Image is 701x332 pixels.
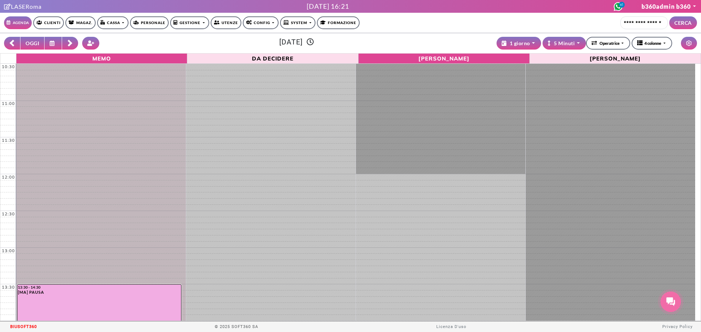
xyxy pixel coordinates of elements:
span: Memo [18,54,185,62]
a: Licenza D'uso [436,324,466,329]
input: Cerca cliente... [620,16,668,29]
div: 13:30 - 14:30 [18,285,181,289]
div: 13:30 [0,285,16,290]
button: Crea nuovo contatto rapido [82,37,100,50]
a: Magaz. [65,16,96,29]
div: 5 Minuti [548,39,575,47]
div: 12:30 [0,211,16,216]
div: 11:00 [0,101,16,106]
button: CERCA [669,16,697,29]
a: Agenda [4,16,32,29]
a: Gestione [170,16,209,29]
i: Clicca per andare alla pagina di firma [4,4,11,9]
div: [DATE] 16:21 [307,1,349,11]
a: Privacy Policy [662,324,693,329]
a: Personale [130,16,169,29]
span: [PERSON_NAME] [532,54,699,62]
div: 10:30 [0,64,16,69]
a: SYSTEM [280,16,315,29]
h3: [DATE] [104,38,490,47]
div: [MA] PAUSA [18,290,181,294]
span: 41 [619,2,625,8]
a: Clicca per andare alla pagina di firmaLASERoma [4,3,42,10]
div: 12:00 [0,175,16,180]
div: 11:30 [0,138,16,143]
div: 13:00 [0,248,16,253]
a: Cassa [97,16,129,29]
a: Formazione [317,16,360,29]
a: Config [243,16,279,29]
div: 1 giorno [502,39,530,47]
a: Clienti [33,16,64,29]
span: [PERSON_NAME] [360,54,528,62]
button: OGGI [20,37,45,50]
a: b360admin b360 [641,3,697,10]
span: Da Decidere [189,54,356,62]
a: Utenze [211,16,241,29]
